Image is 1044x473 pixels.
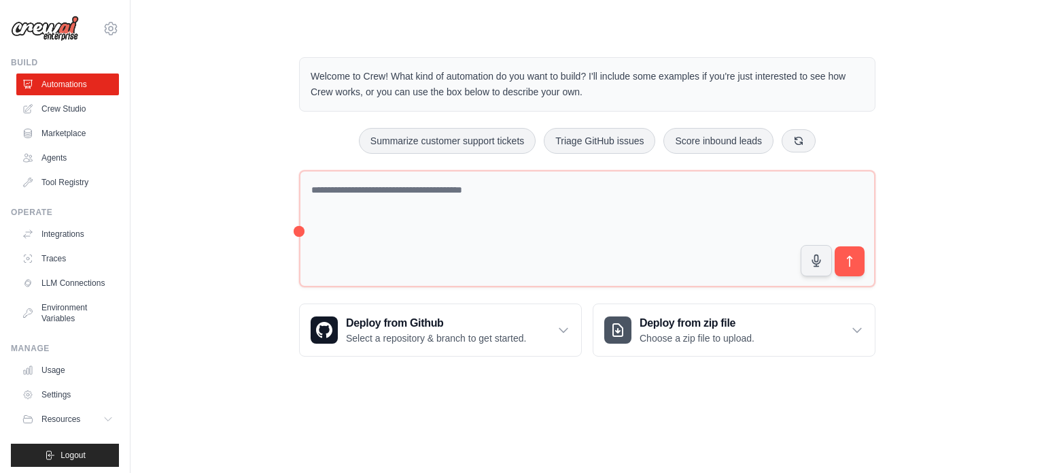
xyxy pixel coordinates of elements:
button: Score inbound leads [663,128,773,154]
button: Resources [16,408,119,430]
a: Crew Studio [16,98,119,120]
h3: Deploy from Github [346,315,526,331]
h3: Deploy from zip file [640,315,754,331]
span: Resources [41,414,80,425]
a: Environment Variables [16,297,119,329]
div: Build [11,57,119,68]
a: Usage [16,359,119,381]
a: LLM Connections [16,272,119,294]
a: Automations [16,74,119,95]
button: Triage GitHub issues [544,128,655,154]
img: Logo [11,16,79,42]
a: Traces [16,248,119,270]
a: Settings [16,384,119,406]
p: Choose a zip file to upload. [640,331,754,345]
p: Welcome to Crew! What kind of automation do you want to build? I'll include some examples if you'... [311,69,864,100]
a: Agents [16,147,119,169]
button: Logout [11,444,119,467]
span: Logout [60,450,86,461]
a: Tool Registry [16,172,119,193]
button: Summarize customer support tickets [359,128,536,154]
div: Manage [11,343,119,354]
a: Integrations [16,223,119,245]
div: Operate [11,207,119,218]
p: Select a repository & branch to get started. [346,331,526,345]
a: Marketplace [16,123,119,144]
